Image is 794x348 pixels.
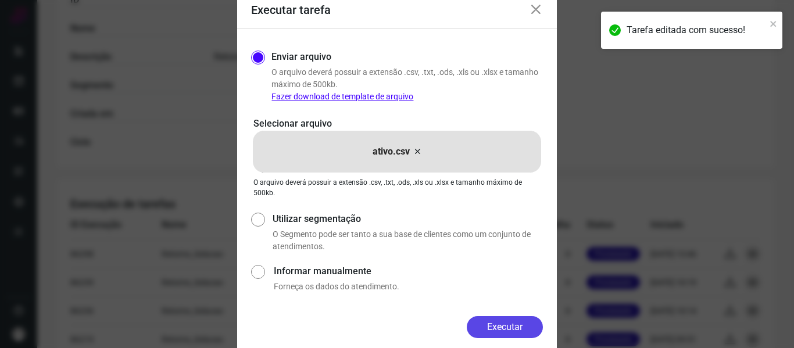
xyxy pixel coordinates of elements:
p: ativo.csv [373,145,410,159]
button: close [770,16,778,30]
button: Executar [467,316,543,338]
label: Utilizar segmentação [273,212,543,226]
p: O arquivo deverá possuir a extensão .csv, .txt, .ods, .xls ou .xlsx e tamanho máximo de 500kb. [253,177,541,198]
p: Forneça os dados do atendimento. [274,281,543,293]
label: Informar manualmente [274,264,543,278]
p: O Segmento pode ser tanto a sua base de clientes como um conjunto de atendimentos. [273,228,543,253]
p: O arquivo deverá possuir a extensão .csv, .txt, .ods, .xls ou .xlsx e tamanho máximo de 500kb. [271,66,543,103]
h3: Executar tarefa [251,3,331,17]
p: Selecionar arquivo [253,117,541,131]
div: Tarefa editada com sucesso! [627,23,766,37]
a: Fazer download de template de arquivo [271,92,413,101]
label: Enviar arquivo [271,50,331,64]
